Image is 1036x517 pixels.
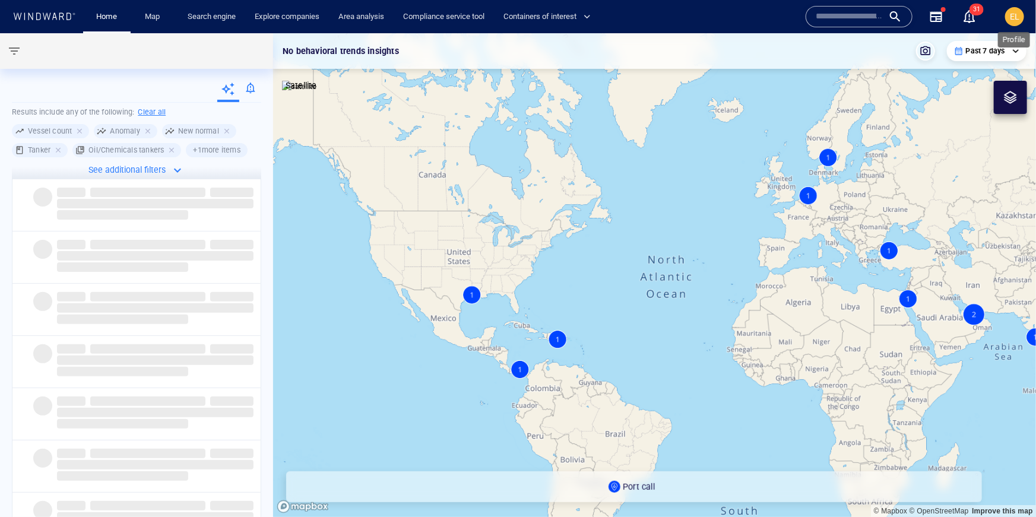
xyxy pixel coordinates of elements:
[57,210,188,220] span: ‌
[178,125,219,137] h6: New normal
[28,144,50,156] h6: Tanker
[12,143,68,157] div: Tanker
[962,9,977,24] div: Notification center
[57,262,188,272] span: ‌
[277,500,329,513] a: Mapbox logo
[874,507,907,515] a: Mapbox
[57,356,254,365] span: ‌
[88,7,126,27] button: Home
[57,199,254,208] span: ‌
[273,33,1036,517] canvas: Map
[90,501,205,510] span: ‌
[57,315,188,324] span: ‌
[90,344,205,354] span: ‌
[210,240,254,249] span: ‌
[398,7,489,27] a: Compliance service tool
[193,144,240,156] h6: + 1 more items
[966,46,1005,56] p: Past 7 days
[250,7,324,27] a: Explore companies
[57,501,85,510] span: ‌
[499,7,601,27] button: Containers of interest
[286,78,317,93] p: Satellite
[57,367,188,376] span: ‌
[954,46,1019,56] div: Past 7 days
[57,449,85,458] span: ‌
[90,397,205,406] span: ‌
[57,292,85,302] span: ‌
[210,188,254,197] span: ‌
[57,251,254,261] span: ‌
[57,397,85,406] span: ‌
[986,464,1027,508] iframe: Chat
[57,471,188,481] span: ‌
[140,7,169,27] a: Map
[57,419,188,429] span: ‌
[12,103,261,122] h6: Results include any of the following:
[90,449,205,458] span: ‌
[970,4,984,15] span: 31
[94,124,157,138] div: Anomaly
[57,188,85,197] span: ‌
[92,7,122,27] a: Home
[1003,5,1027,28] button: EL
[57,408,254,417] span: ‌
[503,10,591,24] span: Containers of interest
[183,7,240,27] a: Search engine
[910,507,969,515] a: OpenStreetMap
[623,480,655,494] p: Port call
[12,124,89,138] div: Vessel count
[88,144,164,156] h6: Oil/Chemicals tankers
[57,303,254,313] span: ‌
[33,344,52,363] span: ‌
[110,125,140,137] h6: Anomaly
[138,106,166,118] h6: Clear all
[33,449,52,468] span: ‌
[282,81,317,93] img: satellite
[90,188,205,197] span: ‌
[283,44,399,58] p: No behavioral trends insights
[135,7,173,27] button: Map
[33,188,52,207] span: ‌
[210,501,254,510] span: ‌
[33,292,52,311] span: ‌
[72,143,181,157] div: Oil/Chemicals tankers
[57,240,85,249] span: ‌
[33,397,52,415] span: ‌
[88,163,166,177] p: See additional filters
[88,162,185,179] button: See additional filters
[334,7,389,27] a: Area analysis
[210,292,254,302] span: ‌
[57,344,85,354] span: ‌
[162,124,236,138] div: New normal
[210,449,254,458] span: ‌
[1010,12,1019,21] span: EL
[57,460,254,470] span: ‌
[28,125,72,137] h6: Vessel count
[33,240,52,259] span: ‌
[972,507,1033,515] a: Map feedback
[90,240,205,249] span: ‌
[210,397,254,406] span: ‌
[955,2,984,31] button: 31
[210,344,254,354] span: ‌
[90,292,205,302] span: ‌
